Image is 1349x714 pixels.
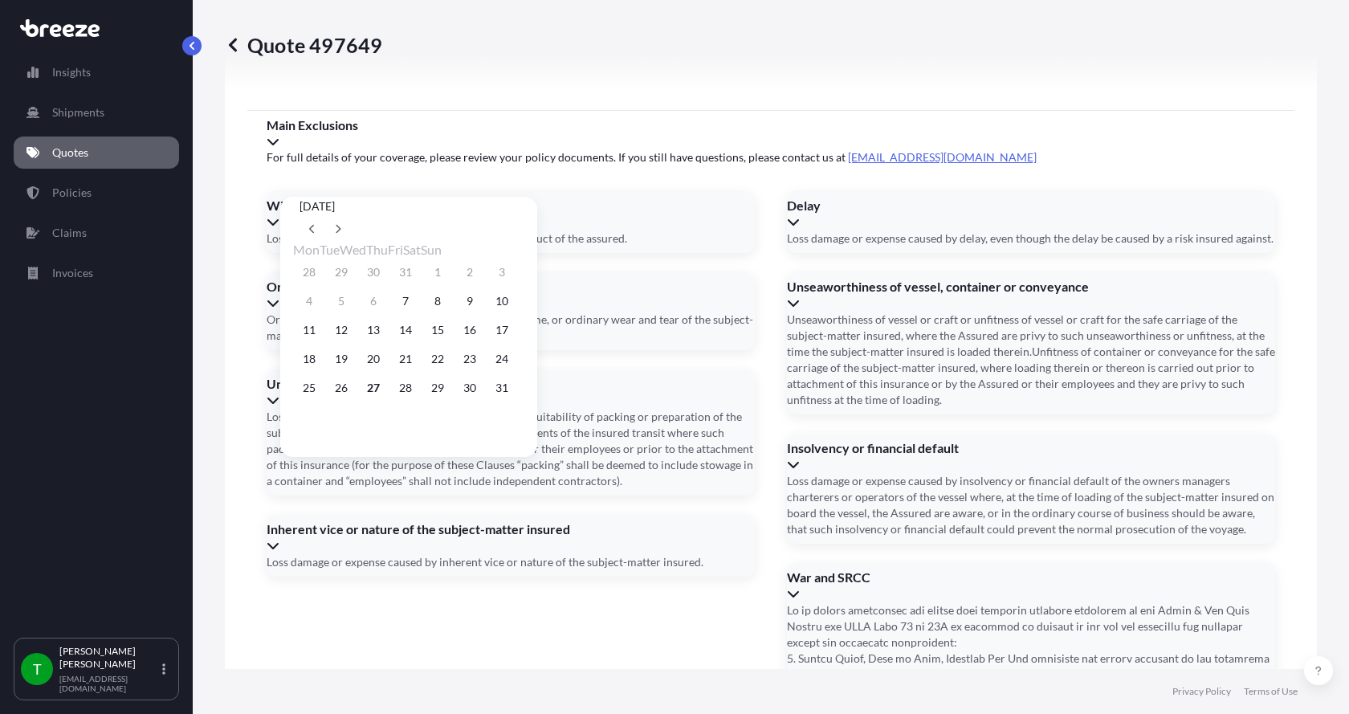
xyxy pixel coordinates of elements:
[787,473,1275,537] span: Loss damage or expense caused by insolvency or financial default of the owners managers charterer...
[787,198,1275,214] span: Delay
[457,288,483,314] button: 9
[421,242,442,257] span: Sunday
[787,440,1275,472] div: Insolvency or financial default
[403,242,421,257] span: Saturday
[489,375,515,401] button: 31
[393,288,418,314] button: 7
[59,674,159,693] p: [EMAIL_ADDRESS][DOMAIN_NAME]
[52,104,104,120] p: Shipments
[267,554,703,570] span: Loss damage or expense caused by inherent vice or nature of the subject-matter insured.
[225,32,382,58] p: Quote 497649
[489,288,515,314] button: 10
[267,279,755,311] div: Ordinary wear and tear
[14,96,179,129] a: Shipments
[52,185,92,201] p: Policies
[267,521,755,553] div: Inherent vice or nature of the subject-matter insured
[267,198,755,214] span: Wilful misconduct
[300,197,518,216] div: [DATE]
[366,242,388,257] span: Thursday
[296,346,322,372] button: 18
[425,346,450,372] button: 22
[393,317,418,343] button: 14
[489,346,515,372] button: 24
[52,64,91,80] p: Insights
[267,376,755,408] div: Unsuitable packing
[328,346,354,372] button: 19
[14,137,179,169] a: Quotes
[267,312,755,344] span: Ordinary leakage, ordinary [MEDICAL_DATA] or volume, or ordinary wear and tear of the subject-mat...
[787,569,1275,602] div: War and SRCC
[787,231,1274,247] span: Loss damage or expense caused by delay, even though the delay be caused by a risk insured against.
[267,231,627,247] span: Loss damage or expense attributable to wilful misconduct of the assured.
[296,375,322,401] button: 25
[296,288,322,314] button: 4
[52,145,88,161] p: Quotes
[848,150,1037,164] a: [EMAIL_ADDRESS][DOMAIN_NAME]
[787,569,1275,585] span: War and SRCC
[328,317,354,343] button: 12
[14,257,179,289] a: Invoices
[52,225,87,241] p: Claims
[425,288,450,314] button: 8
[361,346,386,372] button: 20
[457,259,483,285] button: 2
[328,375,354,401] button: 26
[787,279,1275,295] span: Unseaworthiness of vessel, container or conveyance
[787,312,1275,408] span: Unseaworthiness of vessel or craft or unfitness of vessel or craft for the safe carriage of the s...
[393,375,418,401] button: 28
[361,259,386,285] button: 30
[425,317,450,343] button: 15
[787,279,1275,311] div: Unseaworthiness of vessel, container or conveyance
[296,317,322,343] button: 11
[267,117,1275,133] span: Main Exclusions
[59,645,159,671] p: [PERSON_NAME] [PERSON_NAME]
[267,376,755,392] span: Unsuitable packing
[489,317,515,343] button: 17
[320,242,340,257] span: Tuesday
[457,375,483,401] button: 30
[52,265,93,281] p: Invoices
[14,56,179,88] a: Insights
[296,259,322,285] button: 28
[425,259,450,285] button: 1
[425,375,450,401] button: 29
[267,117,1275,149] div: Main Exclusions
[388,242,403,257] span: Friday
[457,346,483,372] button: 23
[457,317,483,343] button: 16
[340,242,366,257] span: Wednesday
[1172,685,1231,698] a: Privacy Policy
[787,440,1275,456] span: Insolvency or financial default
[787,198,1275,230] div: Delay
[33,661,42,677] span: T
[328,259,354,285] button: 29
[361,375,386,401] button: 27
[267,409,755,489] span: Loss damage or expense caused by insufficiency or unsuitability of packing or preparation of the ...
[361,288,386,314] button: 6
[328,288,354,314] button: 5
[361,317,386,343] button: 13
[267,521,755,537] span: Inherent vice or nature of the subject-matter insured
[267,198,755,230] div: Wilful misconduct
[293,242,320,257] span: Monday
[14,217,179,249] a: Claims
[14,177,179,209] a: Policies
[393,259,418,285] button: 31
[1244,685,1298,698] a: Terms of Use
[267,149,1275,165] span: For full details of your coverage, please review your policy documents. If you still have questio...
[267,279,755,295] span: Ordinary wear and tear
[393,346,418,372] button: 21
[489,259,515,285] button: 3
